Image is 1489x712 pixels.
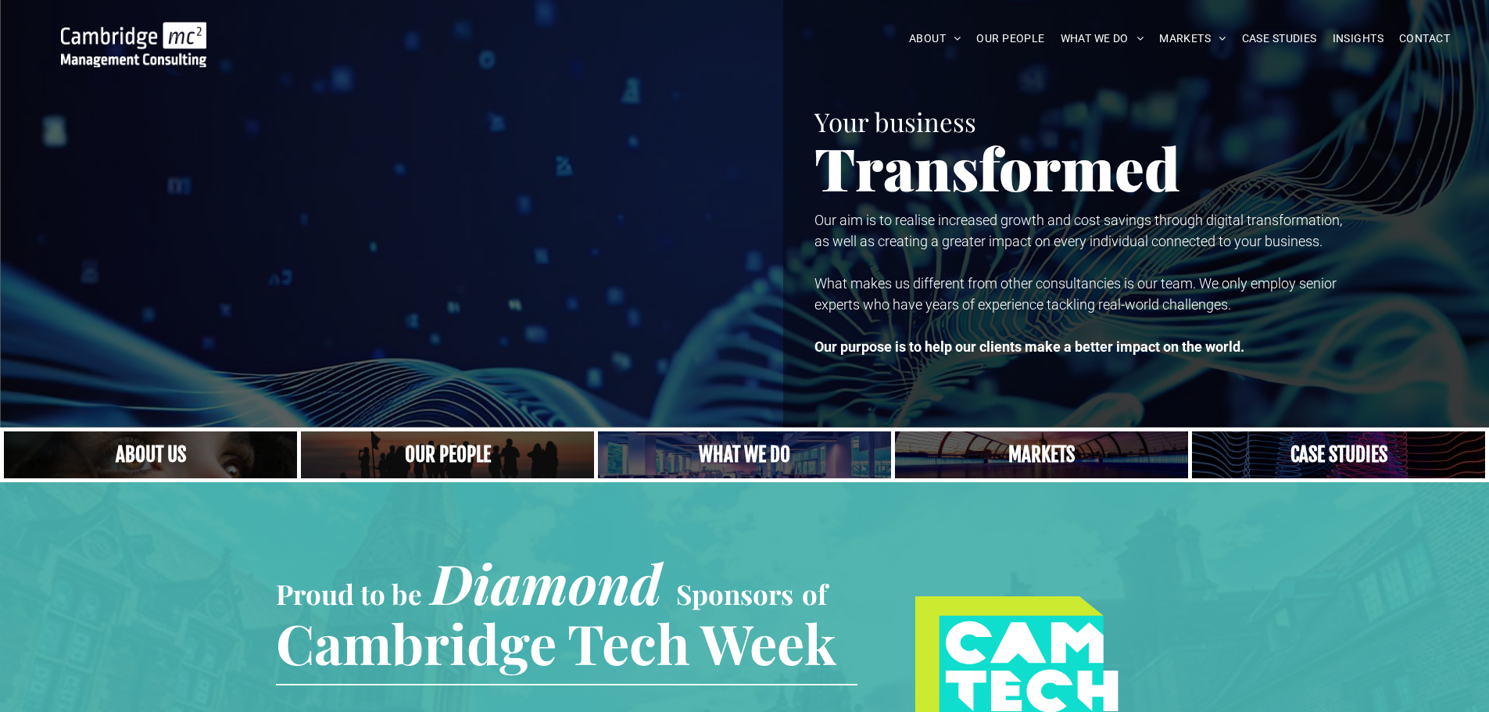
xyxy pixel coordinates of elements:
a: CASE STUDIES | See an Overview of All Our Case Studies | Cambridge Management Consulting [1192,431,1485,478]
span: Transformed [814,128,1180,206]
a: A crowd in silhouette at sunset, on a rise or lookout point [301,431,594,478]
span: What makes us different from other consultancies is our team. We only employ senior experts who h... [814,275,1337,313]
img: Go to Homepage [61,22,206,67]
a: Close up of woman's face, centered on her eyes [4,431,297,478]
span: Your business [814,104,976,138]
a: CASE STUDIES [1234,27,1325,51]
a: Your Business Transformed | Cambridge Management Consulting [61,24,206,41]
a: OUR PEOPLE [968,27,1052,51]
a: CONTACT [1391,27,1458,51]
span: Proud to be [276,575,422,612]
a: WHAT WE DO [1053,27,1152,51]
strong: Our purpose is to help our clients make a better impact on the world. [814,338,1244,355]
span: Sponsors [676,575,793,612]
span: of [802,575,827,612]
a: Telecoms | Decades of Experience Across Multiple Industries & Regions [895,431,1188,478]
a: A yoga teacher lifting his whole body off the ground in the peacock pose [598,431,891,478]
span: Cambridge Tech Week [276,606,836,679]
a: MARKETS [1151,27,1233,51]
span: Diamond [431,546,662,619]
span: Our aim is to realise increased growth and cost savings through digital transformation, as well a... [814,212,1342,249]
a: INSIGHTS [1325,27,1391,51]
a: ABOUT [901,27,969,51]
